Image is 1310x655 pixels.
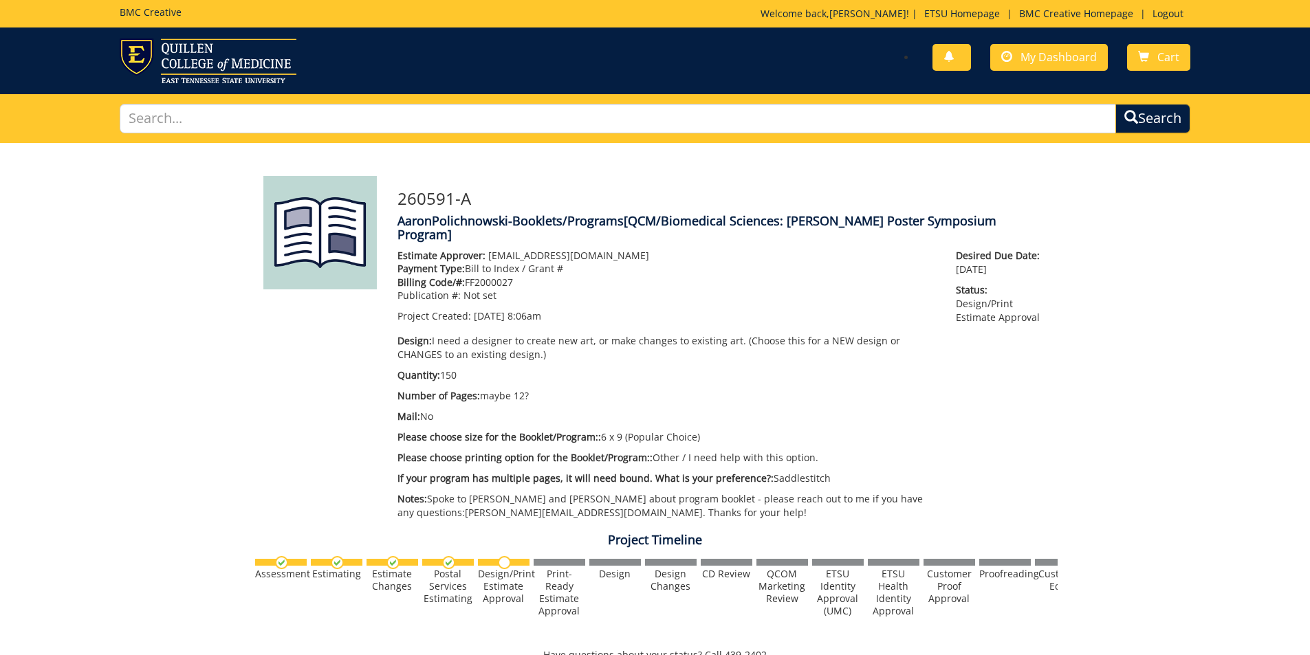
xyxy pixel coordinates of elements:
[397,451,936,465] p: Other / I need help with this option.
[917,7,1007,20] a: ETSU Homepage
[397,190,1047,208] h3: 260591-A
[397,471,936,485] p: Saddlestitch
[474,309,541,322] span: [DATE] 8:06am
[397,249,936,263] p: [EMAIL_ADDRESS][DOMAIN_NAME]
[990,44,1108,71] a: My Dashboard
[812,568,864,617] div: ETSU Identity Approval (UMC)
[1012,7,1140,20] a: BMC Creative Homepage
[397,430,936,444] p: 6 x 9 (Popular Choice)
[120,7,182,17] h5: BMC Creative
[120,38,296,83] img: ETSU logo
[397,276,465,289] span: Billing Code/#:
[956,283,1047,297] span: Status:
[1115,104,1190,133] button: Search
[1020,49,1097,65] span: My Dashboard
[397,451,653,464] span: Please choose printing option for the Booklet/Program::
[761,7,1190,21] p: Welcome back, ! | | |
[397,389,936,403] p: maybe 12?
[255,568,307,580] div: Assessment
[397,289,461,302] span: Publication #:
[1157,49,1179,65] span: Cart
[397,430,601,443] span: Please choose size for the Booklet/Program::
[397,249,485,262] span: Estimate Approver:
[1146,7,1190,20] a: Logout
[397,334,432,347] span: Design:
[397,492,936,520] p: Spoke to [PERSON_NAME] and [PERSON_NAME] about program booklet - please reach out to me if you ha...
[397,212,996,243] span: [QCM/Biomedical Sciences: [PERSON_NAME] Poster Symposium Program]
[829,7,906,20] a: [PERSON_NAME]
[463,289,496,302] span: Not set
[397,214,1047,242] h4: AaronPolichnowski-Booklets/Programs
[397,368,440,381] span: Quantity:
[956,283,1047,324] p: Design/Print Estimate Approval
[589,568,641,580] div: Design
[367,568,418,592] div: Estimate Changes
[263,176,377,289] img: Product featured image
[442,556,455,569] img: checkmark
[275,556,288,569] img: checkmark
[397,471,774,485] span: If your program has multiple pages, it will need bound. What is your preference?:
[645,568,697,592] div: Design Changes
[397,389,480,402] span: Number of Pages:
[478,568,530,605] div: Design/Print Estimate Approval
[253,533,1058,547] h4: Project Timeline
[979,568,1031,580] div: Proofreading
[397,368,936,382] p: 150
[397,334,936,362] p: I need a designer to create new art, or make changes to existing art. (Choose this for a NEW desi...
[397,262,465,275] span: Payment Type:
[924,568,975,605] div: Customer Proof Approval
[386,556,400,569] img: checkmark
[331,556,344,569] img: checkmark
[1035,568,1087,592] div: Customer Edits
[868,568,919,617] div: ETSU Health Identity Approval
[534,568,585,617] div: Print-Ready Estimate Approval
[397,276,936,289] p: FF2000027
[498,556,511,569] img: no
[756,568,808,605] div: QCOM Marketing Review
[701,568,752,580] div: CD Review
[397,309,471,322] span: Project Created:
[956,249,1047,276] p: [DATE]
[956,249,1047,263] span: Desired Due Date:
[397,262,936,276] p: Bill to Index / Grant #
[397,492,427,505] span: Notes:
[120,104,1117,133] input: Search...
[311,568,362,580] div: Estimating
[397,410,936,423] p: No
[422,568,474,605] div: Postal Services Estimating
[1127,44,1190,71] a: Cart
[397,410,420,423] span: Mail:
